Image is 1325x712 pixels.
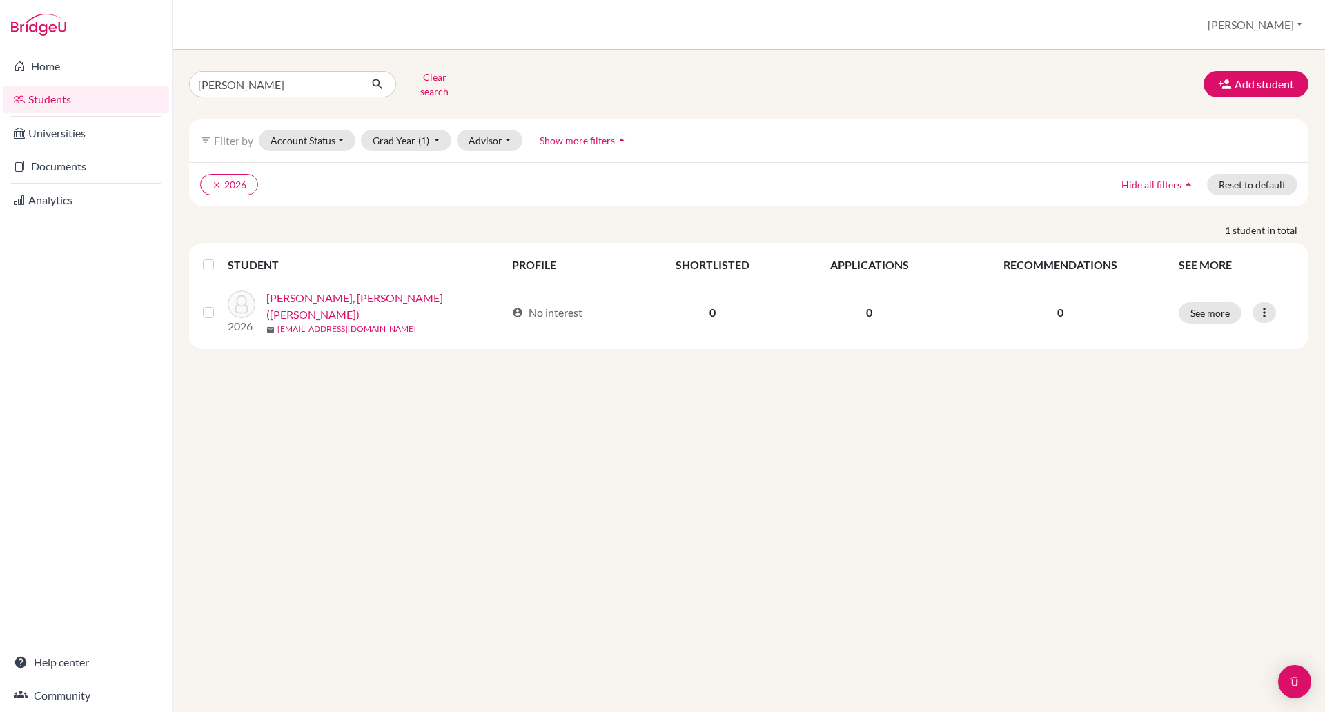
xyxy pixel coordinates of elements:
span: student in total [1233,223,1308,237]
span: Filter by [214,134,253,147]
i: arrow_drop_up [1181,177,1195,191]
i: clear [212,180,222,190]
a: Students [3,86,169,113]
span: (1) [418,135,429,146]
a: Analytics [3,186,169,214]
th: STUDENT [228,248,504,281]
a: [EMAIL_ADDRESS][DOMAIN_NAME] [277,323,416,335]
button: Account Status [259,130,355,151]
a: Home [3,52,169,80]
button: Clear search [396,66,473,102]
span: Hide all filters [1121,179,1181,190]
span: account_circle [512,307,523,318]
button: Add student [1204,71,1308,97]
div: Open Intercom Messenger [1278,665,1311,698]
th: SHORTLISTED [636,248,789,281]
a: Universities [3,119,169,147]
img: Tran, Quang Vinh (Nick) [228,290,255,318]
button: [PERSON_NAME] [1201,12,1308,38]
th: APPLICATIONS [789,248,950,281]
button: Show more filtersarrow_drop_up [528,130,640,151]
th: PROFILE [504,248,636,281]
div: No interest [512,304,582,321]
a: Documents [3,152,169,180]
th: RECOMMENDATIONS [950,248,1170,281]
input: Find student by name... [189,71,360,97]
i: arrow_drop_up [615,133,629,147]
a: [PERSON_NAME], [PERSON_NAME] ([PERSON_NAME]) [266,290,506,323]
td: 0 [789,281,950,344]
a: Help center [3,649,169,676]
p: 0 [959,304,1162,321]
span: mail [266,326,275,334]
button: See more [1179,302,1241,324]
a: Community [3,682,169,709]
img: Bridge-U [11,14,66,36]
button: Grad Year(1) [361,130,452,151]
span: Show more filters [540,135,615,146]
i: filter_list [200,135,211,146]
th: SEE MORE [1170,248,1303,281]
button: Reset to default [1207,174,1297,195]
p: 2026 [228,318,255,335]
td: 0 [636,281,789,344]
button: Advisor [457,130,522,151]
button: Hide all filtersarrow_drop_up [1110,174,1207,195]
button: clear2026 [200,174,258,195]
strong: 1 [1225,223,1233,237]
